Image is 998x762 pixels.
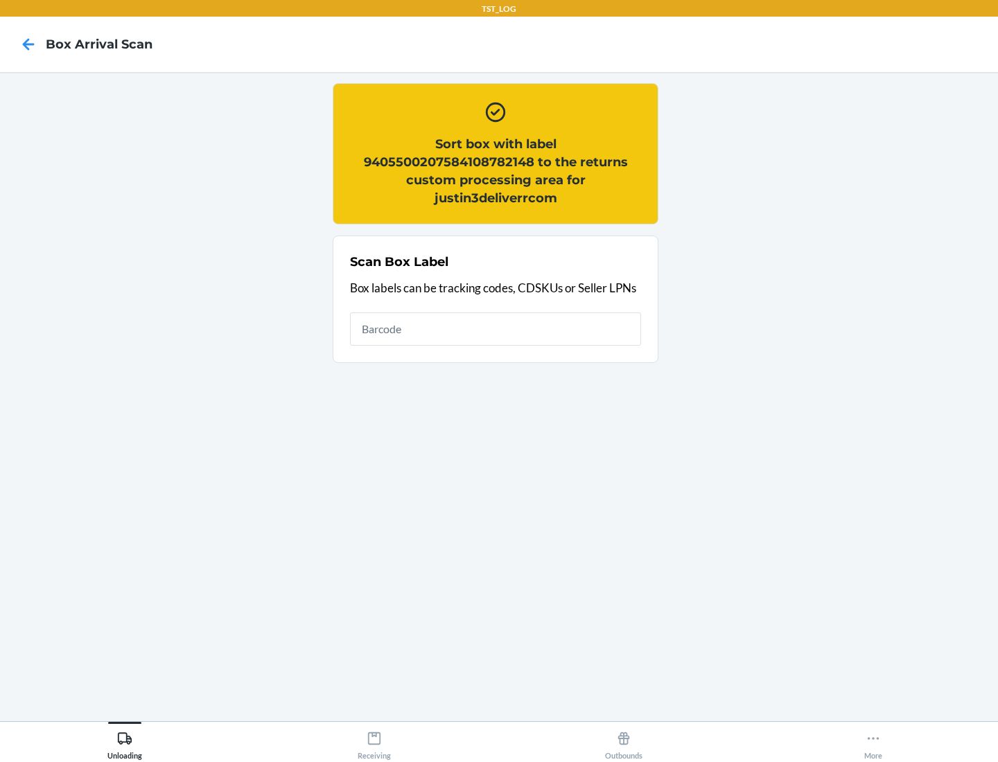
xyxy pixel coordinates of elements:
[249,722,499,760] button: Receiving
[350,253,448,271] h2: Scan Box Label
[864,725,882,760] div: More
[482,3,516,15] p: TST_LOG
[107,725,142,760] div: Unloading
[350,279,641,297] p: Box labels can be tracking codes, CDSKUs or Seller LPNs
[748,722,998,760] button: More
[350,312,641,346] input: Barcode
[350,135,641,207] h2: Sort box with label 9405500207584108782148 to the returns custom processing area for justin3deliv...
[46,35,152,53] h4: Box Arrival Scan
[605,725,642,760] div: Outbounds
[499,722,748,760] button: Outbounds
[358,725,391,760] div: Receiving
